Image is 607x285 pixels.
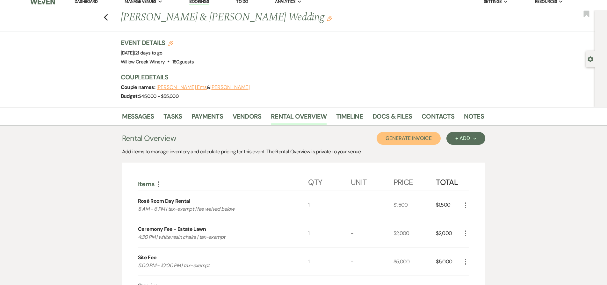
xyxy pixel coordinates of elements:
div: $1,500 [436,191,461,219]
button: + Add [446,132,485,145]
a: Notes [464,111,484,125]
div: Rosé Room Day Rental [138,197,190,205]
div: $5,000 [394,248,436,276]
button: [PERSON_NAME] [210,85,250,90]
div: - [351,191,394,219]
span: Budget: [121,93,139,99]
span: Willow Creek Winery [121,59,165,65]
span: Couple names: [121,84,156,91]
div: $2,000 [436,219,461,247]
span: 180 guests [172,59,194,65]
button: Generate Invoice [377,132,441,145]
div: + Add [455,136,476,141]
div: Add items to manage inventory and calculate pricing for this event. The Rental Overview is privat... [122,148,485,156]
div: Total [436,172,461,191]
div: 1 [308,248,351,276]
a: Rental Overview [271,111,327,125]
span: [DATE] [121,50,163,56]
div: - [351,219,394,247]
span: & [156,84,250,91]
button: Open lead details [588,56,593,62]
div: Site Fee [138,254,157,261]
span: $45,000 - $55,000 [139,93,178,99]
p: 8 AM - 6 PM | tax-exempt | fee waived below [138,205,291,213]
div: Items [138,180,308,188]
p: 4:30 PM | white resin chairs | tax-exempt [138,233,291,241]
div: - [351,248,394,276]
a: Tasks [163,111,182,125]
div: Ceremony Fee - Estate Lawn [138,225,206,233]
div: $2,000 [394,219,436,247]
button: Edit [327,16,332,21]
div: Unit [351,172,394,191]
p: 5:00 PM - 10:00 PM | tax-exempt [138,261,291,270]
a: Contacts [422,111,454,125]
div: 1 [308,219,351,247]
a: Docs & Files [372,111,412,125]
div: 1 [308,191,351,219]
div: $1,500 [394,191,436,219]
div: Qty [308,172,351,191]
a: Messages [122,111,154,125]
a: Vendors [233,111,261,125]
a: Timeline [336,111,363,125]
h3: Couple Details [121,73,478,82]
div: $5,000 [436,248,461,276]
div: Price [394,172,436,191]
h3: Rental Overview [122,133,176,144]
span: | [134,50,163,56]
button: [PERSON_NAME] Ems [156,85,207,90]
h1: [PERSON_NAME] & [PERSON_NAME] Wedding [121,10,406,25]
span: 21 days to go [135,50,163,56]
h3: Event Details [121,38,194,47]
a: Payments [191,111,223,125]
